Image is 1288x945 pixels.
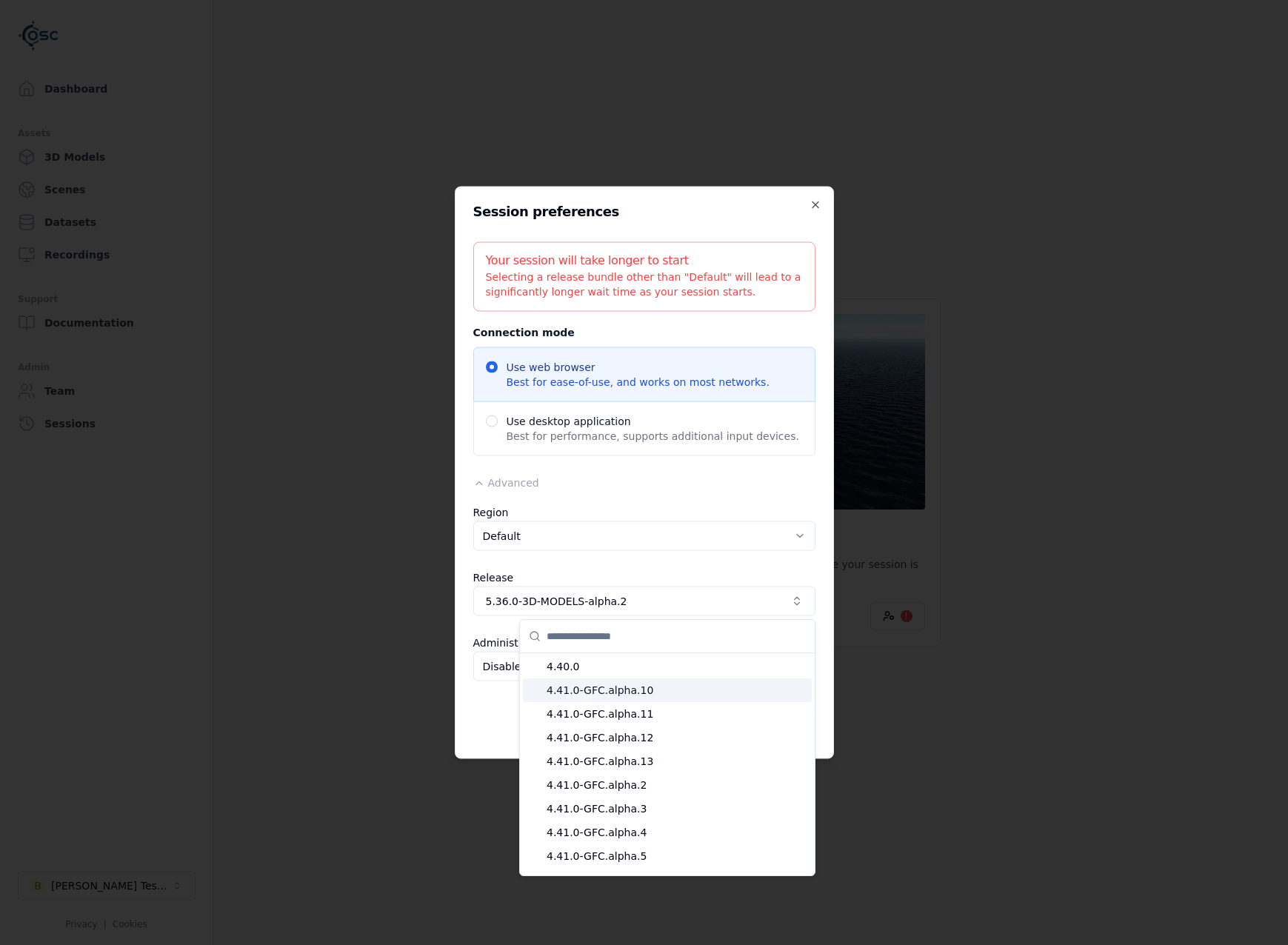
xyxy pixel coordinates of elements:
span: 4.41.0-GFC.alpha.12 [547,730,806,745]
span: 4.41.0-GFC.alpha.10 [547,683,806,698]
span: 4.41.0-GFC.alpha.13 [547,754,806,769]
div: Suggestions [520,653,815,875]
span: 4.40.0 [547,659,806,674]
span: 4.41.0-GFC.alpha.11 [547,707,806,721]
span: 4.41.0-GFC.alpha.2 [547,778,806,792]
span: 4.41.0-GFC.alpha.5 [547,849,806,864]
span: 4.41.0-GFC.alpha.4 [547,825,806,840]
span: 4.41.0-GFC.alpha.6 [547,872,806,887]
span: 4.41.0-GFC.alpha.3 [547,801,806,816]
